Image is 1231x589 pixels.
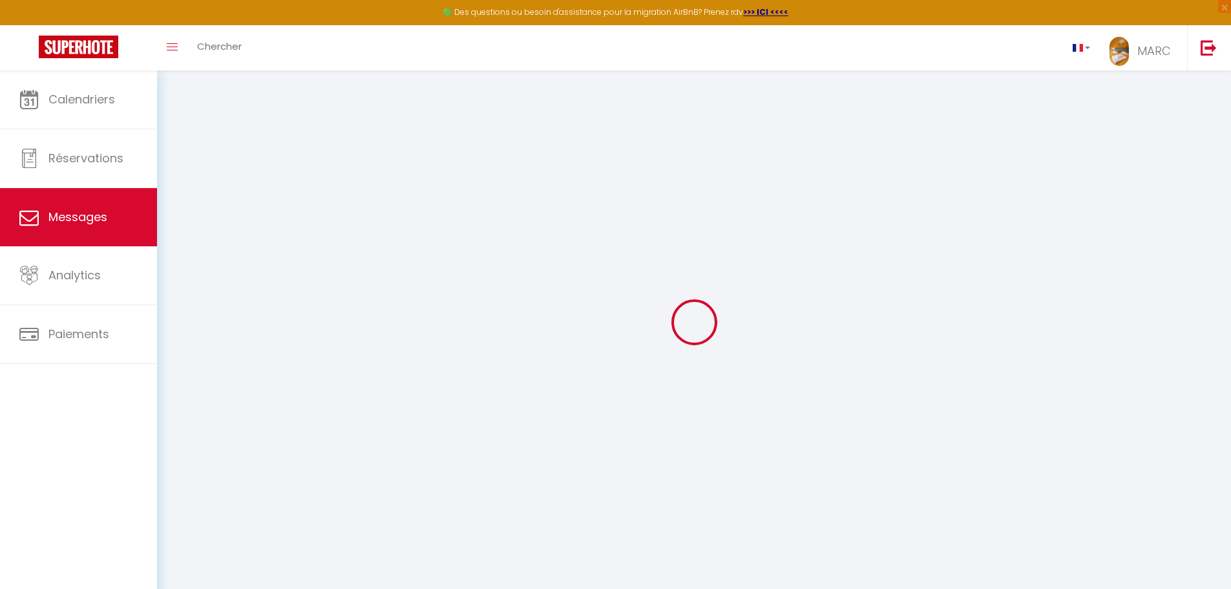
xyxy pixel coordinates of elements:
span: Analytics [48,267,101,283]
a: >>> ICI <<<< [743,6,788,17]
a: Chercher [187,25,251,70]
a: ... MARC [1100,25,1187,70]
span: Paiements [48,326,109,342]
span: MARC [1137,43,1171,59]
span: Messages [48,209,107,225]
img: ... [1110,37,1129,66]
img: logout [1201,39,1217,56]
span: Réservations [48,150,123,166]
img: Super Booking [39,36,118,58]
span: Chercher [197,39,242,53]
span: Calendriers [48,91,115,107]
